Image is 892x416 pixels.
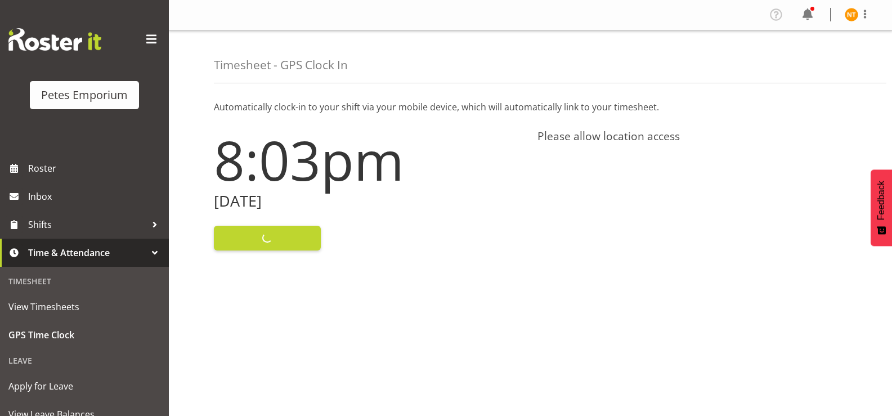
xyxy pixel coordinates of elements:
span: Roster [28,160,163,177]
div: Petes Emporium [41,87,128,104]
div: Timesheet [3,270,166,293]
h1: 8:03pm [214,129,524,190]
button: Feedback - Show survey [871,169,892,246]
p: Automatically clock-in to your shift via your mobile device, which will automatically link to you... [214,100,847,114]
span: Shifts [28,216,146,233]
img: nicole-thomson8388.jpg [845,8,858,21]
h2: [DATE] [214,193,524,210]
span: GPS Time Clock [8,326,160,343]
span: Apply for Leave [8,378,160,395]
span: Time & Attendance [28,244,146,261]
div: Leave [3,349,166,372]
a: GPS Time Clock [3,321,166,349]
span: View Timesheets [8,298,160,315]
h4: Please allow location access [537,129,848,143]
img: Rosterit website logo [8,28,101,51]
a: View Timesheets [3,293,166,321]
h4: Timesheet - GPS Clock In [214,59,348,71]
span: Feedback [876,181,886,220]
span: Inbox [28,188,163,205]
a: Apply for Leave [3,372,166,400]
